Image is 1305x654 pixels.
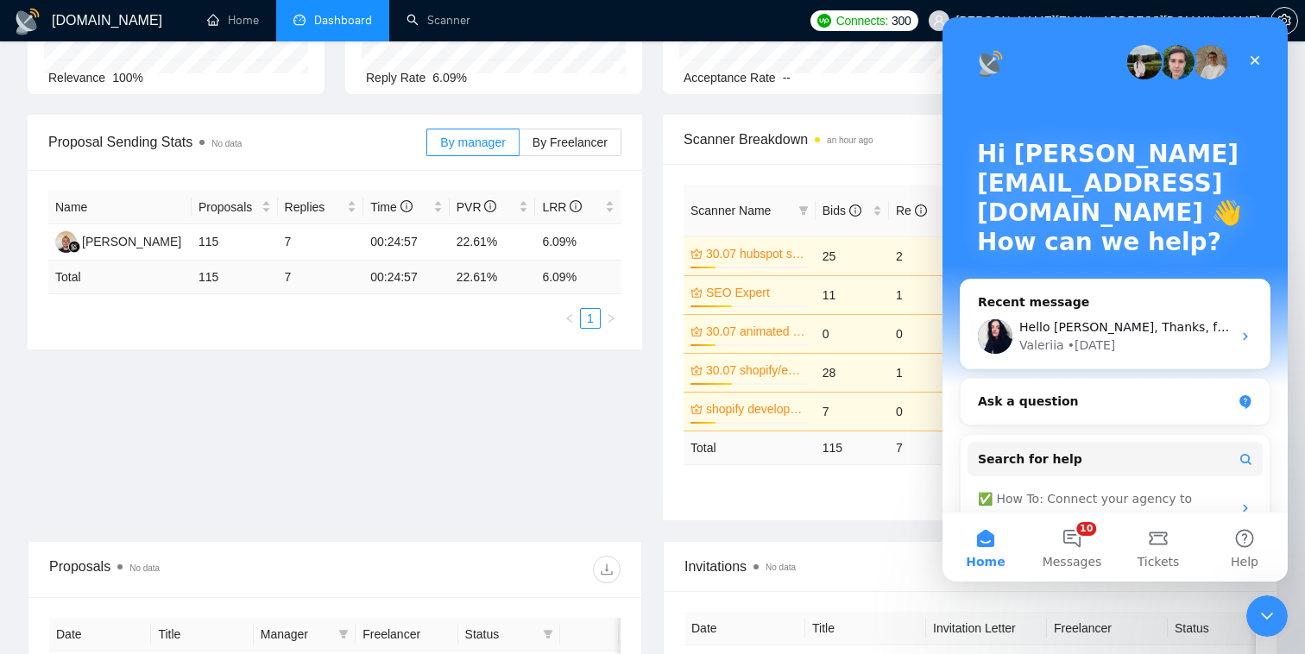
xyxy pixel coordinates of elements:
th: Title [805,612,926,645]
a: 30.07 animated video [706,322,805,341]
button: Search for help [25,424,320,459]
li: Previous Page [559,308,580,329]
span: 300 [892,11,911,30]
span: info-circle [484,200,496,212]
span: PVR [457,200,497,214]
span: filter [335,621,352,647]
th: Replies [278,191,364,224]
button: Help [259,495,345,564]
td: 7 [889,431,962,464]
div: ✅ How To: Connect your agency to [DOMAIN_NAME] [25,466,320,516]
td: 00:24:57 [363,261,450,294]
td: 115 [192,261,278,294]
span: filter [795,198,812,223]
th: Freelancer [1047,612,1168,645]
th: Name [48,191,192,224]
span: -- [783,71,791,85]
span: 100% [112,71,143,85]
span: By manager [440,135,505,149]
div: Ask a question [17,361,328,408]
img: AS [55,231,77,253]
span: right [606,313,616,324]
span: crown [690,403,703,415]
span: Help [288,538,316,550]
td: 28 [816,353,889,392]
span: Search for help [35,433,140,451]
span: Re [896,204,927,217]
th: Date [684,612,805,645]
span: No data [129,563,160,573]
td: 0 [889,314,962,353]
a: homeHome [207,13,259,28]
td: 6.09 % [535,261,621,294]
button: download [593,556,621,583]
button: Messages [86,495,173,564]
th: Invitation Letter [926,612,1047,645]
span: LRR [542,200,582,214]
div: [PERSON_NAME] [82,232,181,251]
td: 0 [816,314,889,353]
img: gigradar-bm.png [68,241,80,253]
span: info-circle [915,204,927,217]
span: Invitations [684,556,1256,577]
span: Dashboard [314,13,372,28]
span: 6.09% [432,71,467,85]
span: info-circle [849,204,861,217]
td: 22.61 % [450,261,536,294]
iframe: Intercom live chat [1246,595,1288,637]
a: SEO Expert [706,283,805,302]
th: Manager [254,618,356,651]
li: Next Page [601,308,621,329]
span: Scanner Breakdown [684,129,1257,150]
span: Proposal Sending Stats [48,131,426,153]
iframe: Intercom live chat [942,17,1288,582]
button: setting [1270,7,1298,35]
td: 115 [192,224,278,261]
div: Proposals [49,556,335,583]
span: Status [465,625,536,644]
td: 2 [889,236,962,275]
td: 1 [889,353,962,392]
td: 1 [889,275,962,314]
span: dashboard [293,14,306,26]
th: Proposals [192,191,278,224]
div: • [DATE] [125,319,173,337]
img: logo [14,8,41,35]
span: Reply Rate [366,71,426,85]
span: No data [211,139,242,148]
td: 0 [889,392,962,431]
td: Total [684,431,816,464]
span: filter [338,629,349,639]
div: Valeriia [77,319,122,337]
td: 00:24:57 [363,224,450,261]
span: By Freelancer [533,135,608,149]
a: 1 [581,309,600,328]
span: filter [539,621,557,647]
span: No data [766,563,796,572]
td: 7 [278,261,364,294]
th: Title [151,618,253,651]
span: info-circle [400,200,413,212]
td: 7 [278,224,364,261]
span: info-circle [570,200,582,212]
div: Close [297,28,328,59]
li: 1 [580,308,601,329]
span: left [564,313,575,324]
span: filter [543,629,553,639]
th: Status [1168,612,1289,645]
span: Proposals [199,198,258,217]
span: crown [690,364,703,376]
div: Ask a question [35,375,289,393]
span: download [594,563,620,576]
td: 115 [816,431,889,464]
span: crown [690,325,703,337]
a: setting [1270,14,1298,28]
a: searchScanner [407,13,470,28]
